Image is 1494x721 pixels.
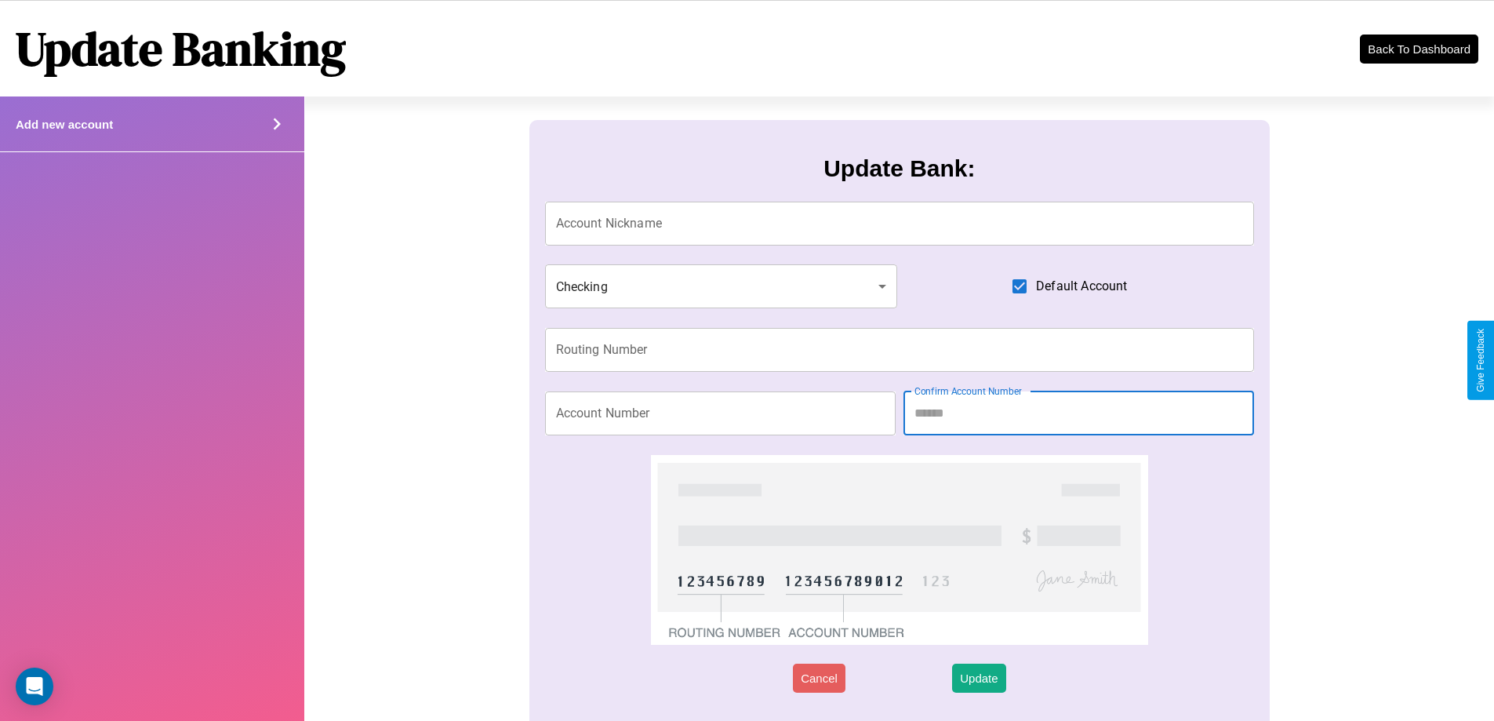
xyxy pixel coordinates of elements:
[545,264,898,308] div: Checking
[651,455,1147,645] img: check
[1036,277,1127,296] span: Default Account
[16,118,113,131] h4: Add new account
[952,664,1005,693] button: Update
[823,155,975,182] h3: Update Bank:
[16,16,346,81] h1: Update Banking
[793,664,845,693] button: Cancel
[1475,329,1486,392] div: Give Feedback
[914,384,1022,398] label: Confirm Account Number
[1360,35,1478,64] button: Back To Dashboard
[16,668,53,705] div: Open Intercom Messenger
